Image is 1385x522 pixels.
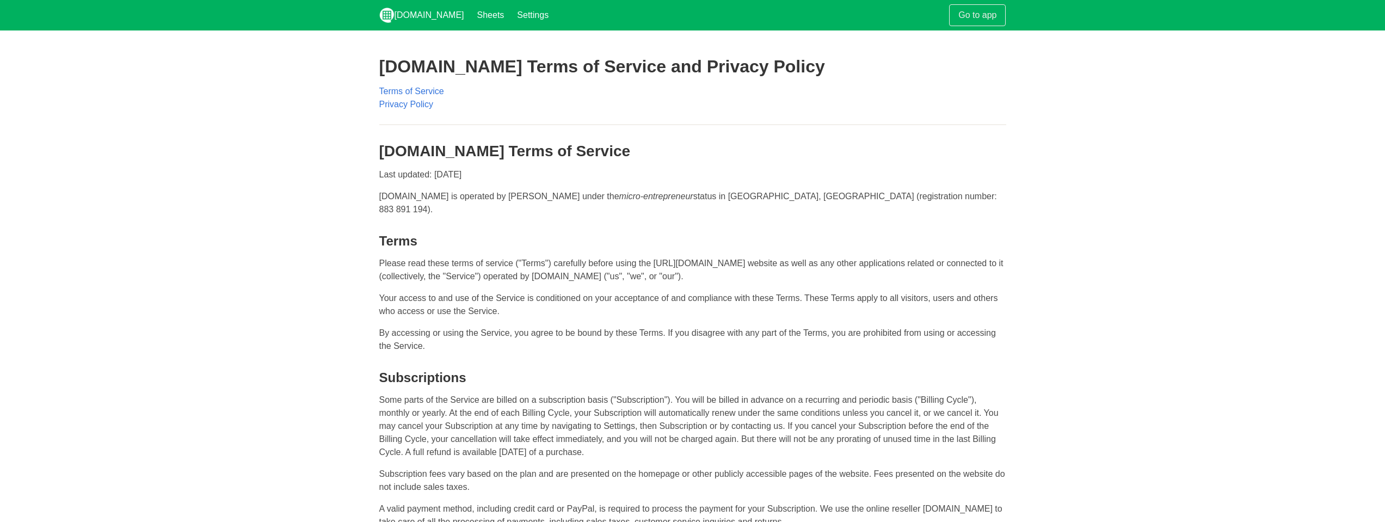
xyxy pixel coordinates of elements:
[619,192,693,201] i: micro-entrepreneur
[379,468,1006,494] p: Subscription fees vary based on the plan and are presented on the homepage or other publicly acce...
[379,100,434,109] a: Privacy Policy
[379,327,1006,353] p: By accessing or using the Service, you agree to be bound by these Terms. If you disagree with any...
[379,234,1006,248] h3: Terms
[379,87,444,96] a: Terms of Service
[379,257,1006,283] p: Please read these terms of service ("Terms") carefully before using the [URL][DOMAIN_NAME] websit...
[379,394,1006,459] p: Some parts of the Service are billed on a subscription basis ("Subscription"). You will be billed...
[379,143,1006,160] h2: [DOMAIN_NAME] Terms of Service
[379,370,1006,385] h3: Subscriptions
[379,57,1006,76] h1: [DOMAIN_NAME] Terms of Service and Privacy Policy
[379,168,1006,181] p: Last updated: [DATE]
[379,292,1006,318] p: Your access to and use of the Service is conditioned on your acceptance of and compliance with th...
[379,190,1006,216] p: [DOMAIN_NAME] is operated by [PERSON_NAME] under the status in [GEOGRAPHIC_DATA], [GEOGRAPHIC_DAT...
[379,8,395,23] img: logo_v2_white.png
[949,4,1006,26] a: Go to app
